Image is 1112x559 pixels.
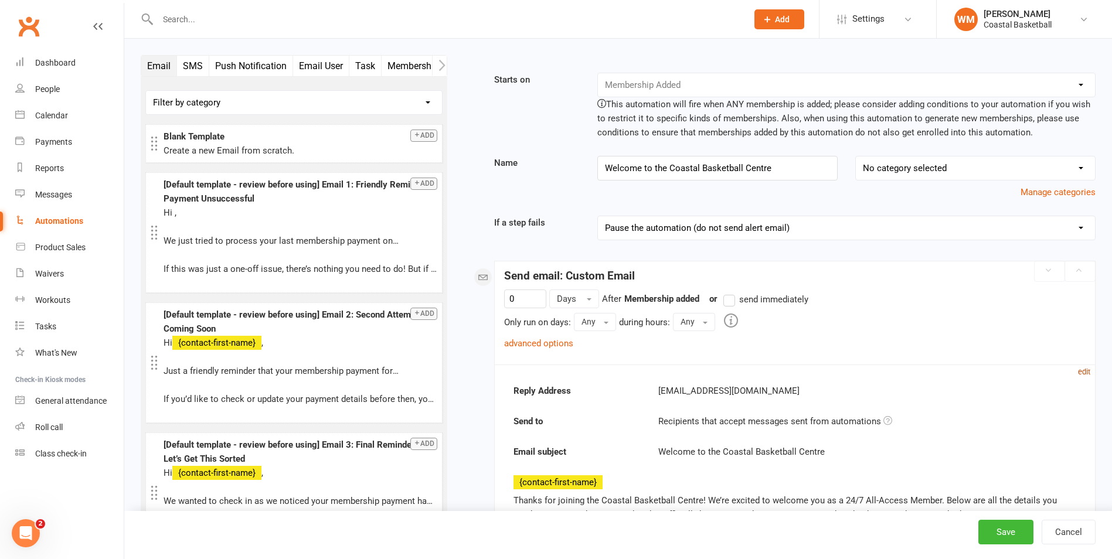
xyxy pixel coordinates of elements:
[619,315,670,329] div: during hours:
[15,103,124,129] a: Calendar
[410,129,437,142] button: Add
[164,336,437,350] p: Hi ,
[15,182,124,208] a: Messages
[164,234,437,248] p: We just tried to process your last membership payment on for the amount of , but it looks like it...
[35,348,77,357] div: What's New
[852,6,885,32] span: Settings
[35,84,60,94] div: People
[624,294,699,304] strong: Membership added
[35,396,107,405] div: General attendance
[164,364,437,378] p: Just a friendly reminder that your membership payment for was unsuccessful when we tried on . But...
[35,190,72,199] div: Messages
[505,384,649,398] strong: Reply Address
[35,269,64,278] div: Waivers
[505,445,649,459] strong: Email subject
[35,58,76,67] div: Dashboard
[382,56,446,76] button: Membership
[164,494,437,508] p: We wanted to check in as we noticed your membership payment hasn’t gone through yet. We’re schedu...
[349,56,382,76] button: Task
[505,414,649,428] strong: Send to
[164,129,437,144] div: Blank Template
[775,15,790,24] span: Add
[164,178,437,206] div: [Default template - review before using] Email 1: Friendly Reminder – Payment Unsuccessful
[15,414,124,441] a: Roll call
[649,414,1084,428] div: Recipients that accept messages sent from automations
[35,449,87,458] div: Class check-in
[164,144,437,158] div: Create a new Email from scratch.
[954,8,978,31] div: WM
[658,445,1076,459] div: Welcome to the Coastal Basketball Centre
[702,292,808,306] div: or
[754,9,804,29] button: Add
[485,156,589,170] label: Name
[164,206,437,220] p: Hi ,
[15,313,124,340] a: Tasks
[15,340,124,366] a: What's New
[293,56,349,76] button: Email User
[15,155,124,182] a: Reports
[739,292,808,305] span: send immediately
[164,262,437,276] p: If this was just a one-off issue, there’s nothing you need to do! But if you’d like to check or u...
[504,315,571,329] div: Only run on days:
[504,269,635,282] strong: Send email: Custom Email
[514,493,1076,521] p: Thanks for joining the Coastal Basketball Centre! We’re excited to welcome you as a 24/7 All-Acce...
[35,322,56,331] div: Tasks
[35,243,86,252] div: Product Sales
[504,338,573,349] a: advanced options
[485,73,589,87] label: Starts on
[1078,367,1090,376] small: edit
[12,519,40,547] iframe: Intercom live chat
[984,19,1052,30] div: Coastal Basketball
[164,308,437,336] div: [Default template - review before using] Email 2: Second Attempt Coming Soon
[673,313,715,330] button: Any
[164,438,437,466] div: [Default template - review before using] Email 3: Final Reminder – Let’s Get This Sorted
[15,129,124,155] a: Payments
[649,384,1084,398] div: [EMAIL_ADDRESS][DOMAIN_NAME]
[15,441,124,467] a: Class kiosk mode
[1021,185,1096,199] button: Manage categories
[164,466,437,480] p: Hi ,
[15,208,124,234] a: Automations
[597,97,1096,139] div: This automation will fire when ANY membership is added; please consider adding conditions to your...
[209,56,293,76] button: Push Notification
[15,76,124,103] a: People
[410,438,437,450] button: Add
[141,56,177,76] button: Email
[35,137,72,146] div: Payments
[35,295,70,305] div: Workouts
[557,294,576,304] span: Days
[14,12,43,41] a: Clubworx
[164,392,437,406] p: If you’d like to check or update your payment details before then, you can do so from the payment...
[177,56,209,76] button: SMS
[36,519,45,529] span: 2
[978,520,1033,544] button: Save
[15,261,124,287] a: Waivers
[485,216,589,230] label: If a step fails
[35,422,63,432] div: Roll call
[35,216,83,226] div: Automations
[602,294,621,304] span: After
[549,289,599,308] button: Days
[15,50,124,76] a: Dashboard
[15,287,124,313] a: Workouts
[1042,520,1096,544] button: Cancel
[15,388,124,414] a: General attendance kiosk mode
[15,234,124,261] a: Product Sales
[154,11,739,28] input: Search...
[410,178,437,190] button: Add
[574,313,616,330] button: Any
[410,308,437,320] button: Add
[35,163,64,173] div: Reports
[984,9,1052,19] div: [PERSON_NAME]
[35,111,68,120] div: Calendar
